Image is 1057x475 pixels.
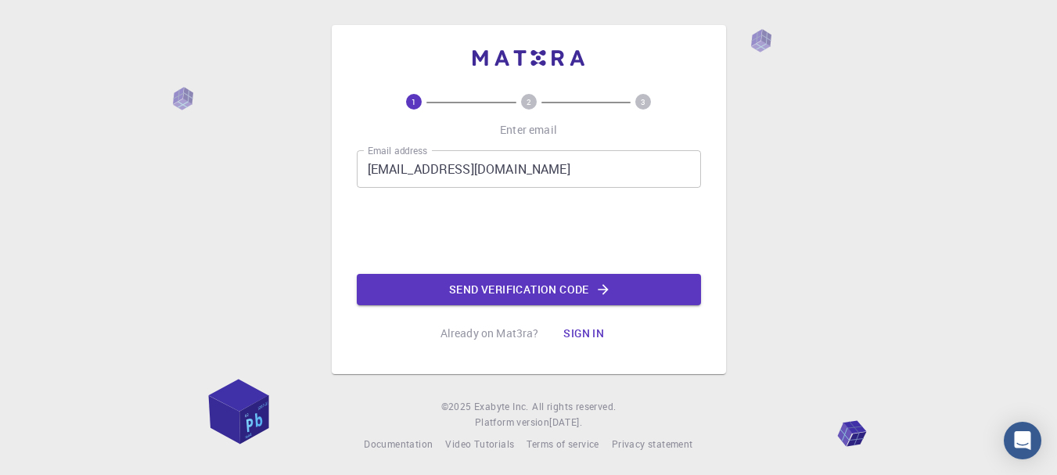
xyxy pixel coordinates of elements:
span: Exabyte Inc. [474,400,529,412]
span: All rights reserved. [532,399,616,415]
div: Open Intercom Messenger [1004,422,1041,459]
p: Already on Mat3ra? [440,326,539,341]
a: Terms of service [527,437,599,452]
span: [DATE] . [549,416,582,428]
iframe: reCAPTCHA [410,200,648,261]
a: Video Tutorials [445,437,514,452]
text: 2 [527,96,531,107]
a: [DATE]. [549,415,582,430]
a: Privacy statement [612,437,693,452]
span: Video Tutorials [445,437,514,450]
span: © 2025 [441,399,474,415]
span: Terms of service [527,437,599,450]
span: Privacy statement [612,437,693,450]
p: Enter email [500,122,557,138]
button: Sign in [551,318,617,349]
a: Exabyte Inc. [474,399,529,415]
text: 1 [412,96,416,107]
span: Documentation [364,437,433,450]
button: Send verification code [357,274,701,305]
label: Email address [368,144,427,157]
text: 3 [641,96,645,107]
a: Documentation [364,437,433,452]
span: Platform version [475,415,549,430]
